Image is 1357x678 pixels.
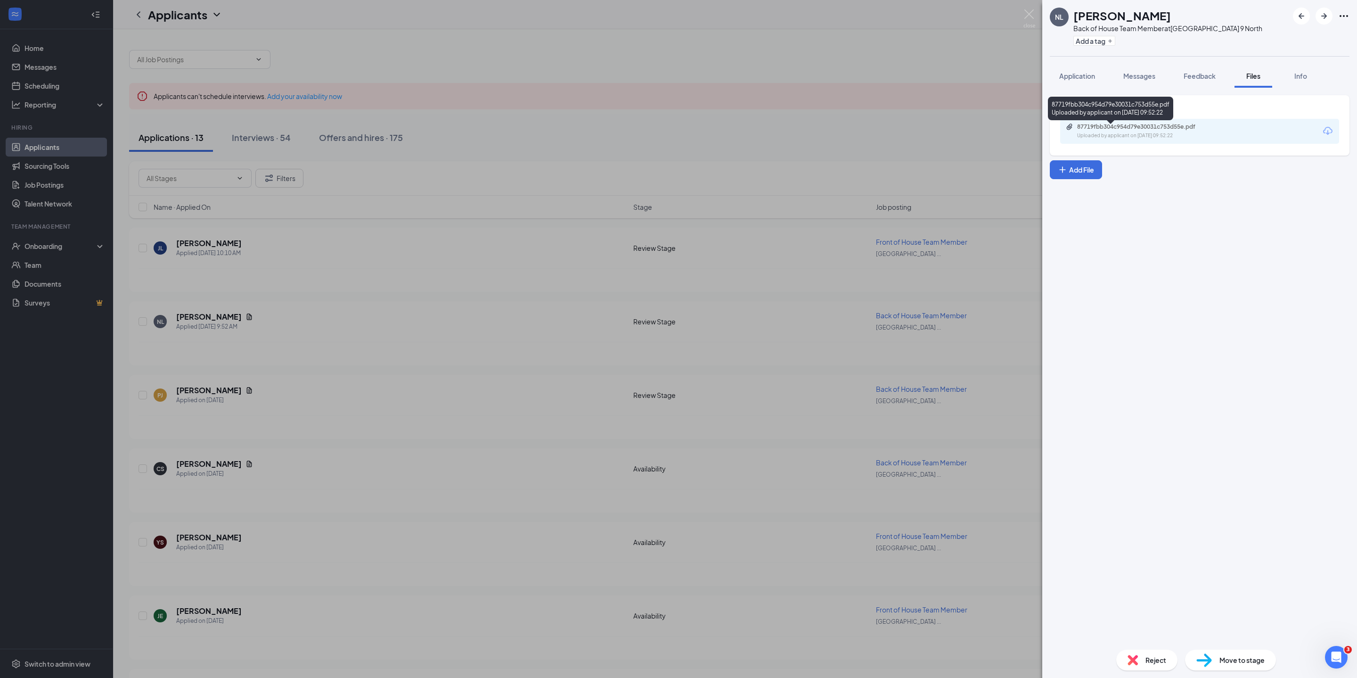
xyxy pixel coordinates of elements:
[1293,8,1310,25] button: ArrowLeftNew
[1318,10,1330,22] svg: ArrowRight
[1296,10,1307,22] svg: ArrowLeftNew
[1338,10,1349,22] svg: Ellipses
[1294,72,1307,80] span: Info
[1048,97,1173,120] div: 87719fbb304c954d79e30031c753d55e.pdf Uploaded by applicant on [DATE] 09:52:22
[1055,12,1063,22] div: NL
[1184,72,1216,80] span: Feedback
[1066,123,1073,131] svg: Paperclip
[1059,72,1095,80] span: Application
[1050,160,1102,179] button: Add FilePlus
[1073,36,1115,46] button: PlusAdd a tag
[1060,102,1339,110] div: Indeed Resume
[1246,72,1260,80] span: Files
[1058,165,1067,174] svg: Plus
[1066,123,1218,140] a: Paperclip87719fbb304c954d79e30031c753d55e.pdfUploaded by applicant on [DATE] 09:52:22
[1325,646,1348,669] iframe: Intercom live chat
[1077,132,1218,140] div: Uploaded by applicant on [DATE] 09:52:22
[1219,655,1265,665] span: Move to stage
[1145,655,1166,665] span: Reject
[1073,8,1171,24] h1: [PERSON_NAME]
[1073,24,1262,33] div: Back of House Team Member at [GEOGRAPHIC_DATA] 9 North
[1107,38,1113,44] svg: Plus
[1316,8,1332,25] button: ArrowRight
[1344,646,1352,653] span: 3
[1123,72,1155,80] span: Messages
[1322,125,1333,137] svg: Download
[1077,123,1209,131] div: 87719fbb304c954d79e30031c753d55e.pdf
